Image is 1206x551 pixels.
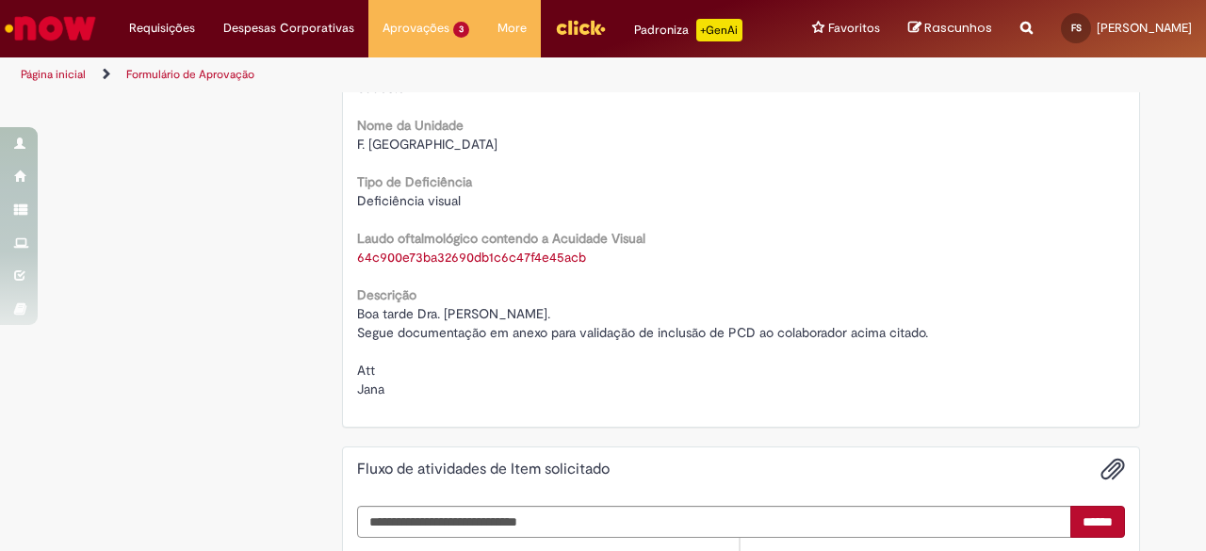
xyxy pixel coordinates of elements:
[357,506,1072,537] textarea: Digite sua mensagem aqui...
[21,67,86,82] a: Página inicial
[924,19,992,37] span: Rascunhos
[497,19,527,38] span: More
[908,20,992,38] a: Rascunhos
[357,305,928,397] span: Boa tarde Dra. [PERSON_NAME]. Segue documentação em anexo para validação de inclusão de PCD ao co...
[357,173,472,190] b: Tipo de Deficiência
[555,13,606,41] img: click_logo_yellow_360x200.png
[357,117,464,134] b: Nome da Unidade
[126,67,254,82] a: Formulário de Aprovação
[357,249,586,266] a: Download de 64c900e73ba32690db1c6c47f4e45acb
[383,19,449,38] span: Aprovações
[453,22,469,38] span: 3
[1071,22,1082,34] span: FS
[357,286,416,303] b: Descrição
[357,230,645,247] b: Laudo oftalmológico contendo a Acuidade Visual
[1097,20,1192,36] span: [PERSON_NAME]
[357,192,461,209] span: Deficiência visual
[696,19,742,41] p: +GenAi
[2,9,99,47] img: ServiceNow
[14,57,790,92] ul: Trilhas de página
[223,19,354,38] span: Despesas Corporativas
[129,19,195,38] span: Requisições
[634,19,742,41] div: Padroniza
[1100,457,1125,481] button: Adicionar anexos
[357,462,610,478] h2: Fluxo de atividades de Item solicitado Histórico de tíquete
[828,19,880,38] span: Favoritos
[357,136,497,153] span: F. [GEOGRAPHIC_DATA]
